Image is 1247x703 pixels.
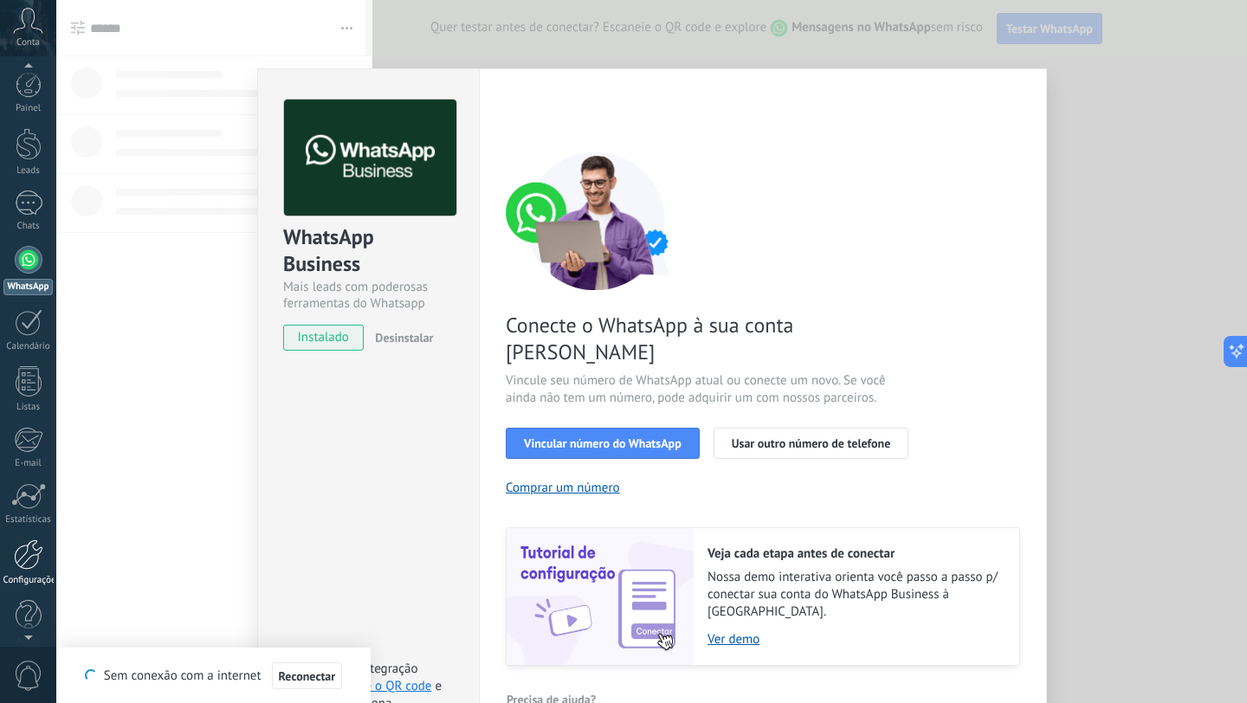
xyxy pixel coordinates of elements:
div: E-mail [3,458,54,469]
h2: Veja cada etapa antes de conectar [707,545,1002,562]
img: connect number [506,152,688,290]
div: WhatsApp Business [283,223,454,279]
a: Ver demo [707,631,1002,648]
div: Painel [3,103,54,114]
img: logo_main.png [284,100,456,216]
div: WhatsApp [3,279,53,295]
span: Usar outro número de telefone [732,437,891,449]
span: Conta [16,37,40,48]
button: Desinstalar [368,325,433,351]
button: Usar outro número de telefone [714,428,909,459]
span: instalado [284,325,363,351]
div: Mais leads com poderosas ferramentas do Whatsapp [283,279,454,312]
button: Reconectar [272,662,343,690]
a: Escaneie o QR code [323,678,431,694]
span: Conecte o WhatsApp à sua conta [PERSON_NAME] [506,312,918,365]
div: Configurações [3,575,54,586]
button: Vincular número do WhatsApp [506,428,700,459]
span: Nossa demo interativa orienta você passo a passo p/ conectar sua conta do WhatsApp Business à [GE... [707,569,1002,621]
div: Calendário [3,341,54,352]
button: Comprar um número [506,480,620,496]
div: Listas [3,402,54,413]
div: Chats [3,221,54,232]
div: Sem conexão com a internet [85,661,342,690]
div: Estatísticas [3,514,54,526]
span: Reconectar [279,670,336,682]
div: Leads [3,165,54,177]
span: Vincular número do WhatsApp [524,437,682,449]
span: Desinstalar [375,330,433,345]
span: Vincule seu número de WhatsApp atual ou conecte um novo. Se você ainda não tem um número, pode ad... [506,372,918,407]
